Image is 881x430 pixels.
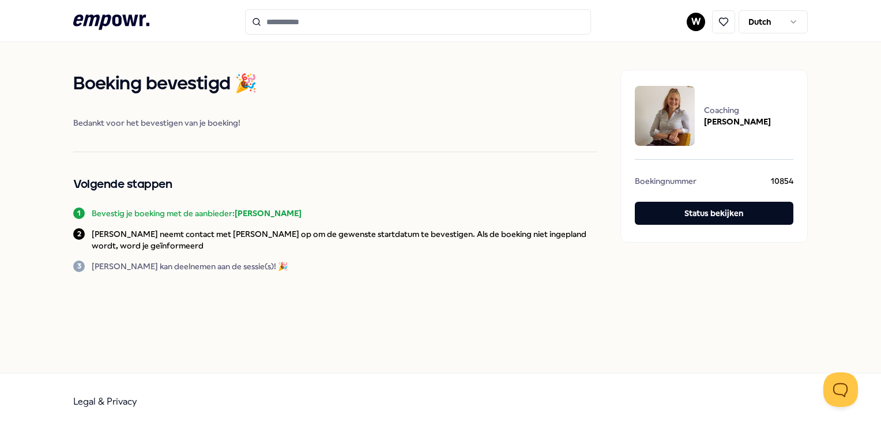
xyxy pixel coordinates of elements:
span: Bedankt voor het bevestigen van je boeking! [73,117,597,129]
h2: Volgende stappen [73,175,597,194]
p: [PERSON_NAME] neemt contact met [PERSON_NAME] op om de gewenste startdatum te bevestigen. Als de ... [92,228,597,251]
div: 3 [73,261,85,272]
p: Bevestig je boeking met de aanbieder: [92,208,302,219]
div: 2 [73,228,85,240]
a: Legal & Privacy [73,396,137,407]
img: package image [635,86,695,146]
button: W [687,13,705,31]
b: [PERSON_NAME] [235,209,302,218]
input: Search for products, categories or subcategories [245,9,591,35]
span: 10854 [771,175,793,190]
span: Coaching [704,104,771,116]
iframe: Help Scout Beacon - Open [823,372,858,407]
span: [PERSON_NAME] [704,116,771,127]
button: Status bekijken [635,202,793,225]
span: Boekingnummer [635,175,696,190]
a: Status bekijken [635,202,793,228]
h1: Boeking bevestigd 🎉 [73,70,597,99]
div: 1 [73,208,85,219]
p: [PERSON_NAME] kan deelnemen aan de sessie(s)! 🎉 [92,261,288,272]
